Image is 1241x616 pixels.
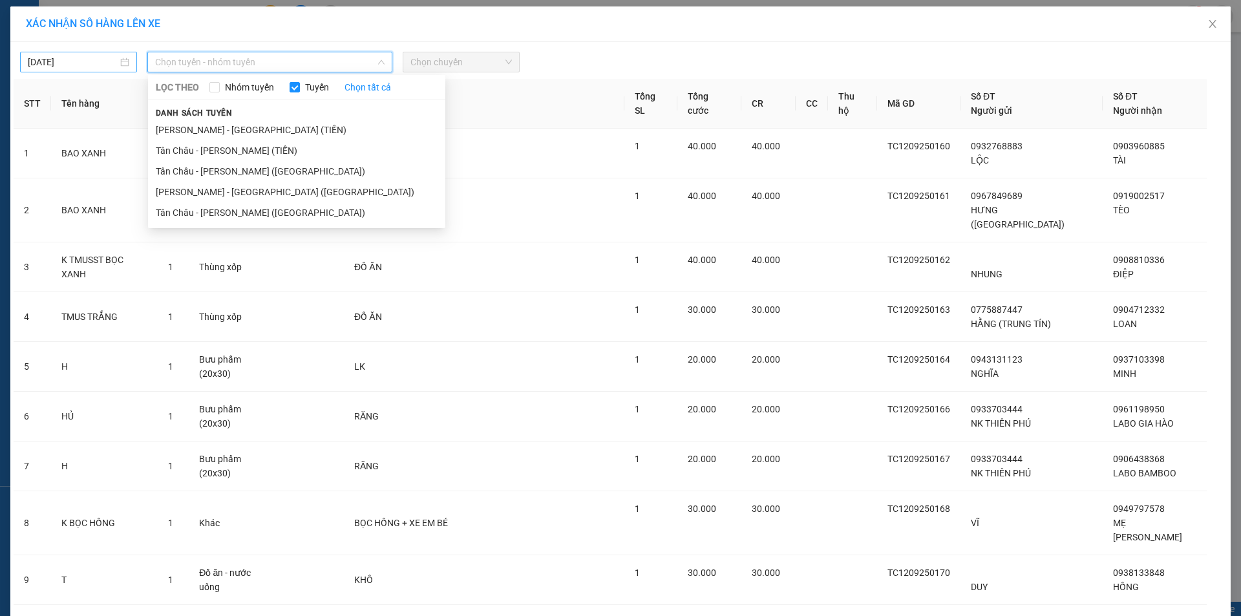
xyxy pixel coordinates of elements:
span: BỌC HỒNG + XE EM BÉ [354,518,448,528]
td: 4 [14,292,51,342]
span: 1 [168,411,173,421]
td: 9 [14,555,51,605]
li: Tân Châu - [PERSON_NAME] (TIỀN) [148,140,445,161]
span: 0967849689 [971,191,1023,201]
span: 1 [635,255,640,265]
span: TC1209250163 [887,304,950,315]
span: 1 [168,461,173,471]
span: TC1209250168 [887,504,950,514]
td: K BỌC HỒNG [51,491,158,555]
span: TC1209250161 [887,191,950,201]
span: LOAN [1113,319,1137,329]
td: H [51,441,158,491]
span: 20.000 [752,354,780,365]
td: H [51,342,158,392]
span: TC1209250166 [887,404,950,414]
span: Số ĐT [971,91,995,101]
li: Tân Châu - [PERSON_NAME] ([GEOGRAPHIC_DATA]) [148,161,445,182]
span: HẰNG (TRUNG TÍN) [971,319,1051,329]
td: TMUS TRẮNG [51,292,158,342]
span: 20.000 [688,454,716,464]
th: STT [14,79,51,129]
td: 2 [14,178,51,242]
td: BAO XANH [51,178,158,242]
span: 1 [635,454,640,464]
span: 20.000 [752,404,780,414]
span: LỌC THEO [156,80,199,94]
span: DUY [971,582,988,592]
span: KHÔ [354,575,373,585]
th: CR [741,79,796,129]
span: 30.000 [688,568,716,578]
span: 40.000 [752,255,780,265]
span: HỒNG [1113,582,1139,592]
span: 1 [635,141,640,151]
td: HỦ [51,392,158,441]
span: TC1209250170 [887,568,950,578]
span: 1 [168,575,173,585]
span: 0937103398 [1113,354,1165,365]
span: 20.000 [688,404,716,414]
td: Bưu phẩm (20x30) [189,441,283,491]
span: NK THIÊN PHÚ [971,468,1031,478]
span: NK THIÊN PHÚ [971,418,1031,429]
span: NGHĨA [971,368,999,379]
span: close [1207,19,1218,29]
span: down [377,58,385,66]
td: K TMUSST BỌC XANH [51,242,158,292]
span: 1 [635,404,640,414]
td: 6 [14,392,51,441]
th: Tổng cước [677,79,741,129]
span: 0906438368 [1113,454,1165,464]
span: 1 [635,354,640,365]
span: 0949797578 [1113,504,1165,514]
td: 3 [14,242,51,292]
span: 0961198950 [1113,404,1165,414]
input: 13/09/2025 [28,55,118,69]
td: Khác [189,491,283,555]
td: Thùng xốp [189,292,283,342]
span: 30.000 [688,504,716,514]
th: Thu hộ [828,79,877,129]
span: Số ĐT [1113,91,1138,101]
span: 40.000 [688,141,716,151]
span: 1 [635,504,640,514]
span: 30.000 [688,304,716,315]
span: ĐỒ ĂN [354,312,381,322]
span: 30.000 [752,568,780,578]
span: 1 [168,312,173,322]
td: T [51,555,158,605]
li: [PERSON_NAME] - [GEOGRAPHIC_DATA] ([GEOGRAPHIC_DATA]) [148,182,445,202]
span: 40.000 [752,141,780,151]
span: VĨ [971,518,979,528]
span: 1 [635,304,640,315]
span: RĂNG [354,411,379,421]
td: BAO XANH [51,129,158,178]
span: 40.000 [688,255,716,265]
span: LK [354,361,365,372]
span: TÀI [1113,155,1126,165]
td: 5 [14,342,51,392]
span: NHUNG [971,269,1002,279]
span: 40.000 [688,191,716,201]
span: 30.000 [752,304,780,315]
span: 1 [635,191,640,201]
th: Tổng SL [624,79,677,129]
span: XÁC NHẬN SỐ HÀNG LÊN XE [26,17,160,30]
th: Mã GD [877,79,960,129]
span: TC1209250167 [887,454,950,464]
td: 8 [14,491,51,555]
span: TC1209250160 [887,141,950,151]
span: Danh sách tuyến [148,107,240,119]
span: 0938133848 [1113,568,1165,578]
span: Chọn tuyến - nhóm tuyến [155,52,385,72]
span: 0903960885 [1113,141,1165,151]
span: Chọn chuyến [410,52,512,72]
span: HƯNG ([GEOGRAPHIC_DATA]) [971,205,1065,229]
span: LABO GIA HÀO [1113,418,1174,429]
span: 20.000 [752,454,780,464]
span: LỘC [971,155,989,165]
li: [PERSON_NAME] - [GEOGRAPHIC_DATA] (TIỀN) [148,120,445,140]
a: Chọn tất cả [345,80,391,94]
span: Người gửi [971,105,1012,116]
